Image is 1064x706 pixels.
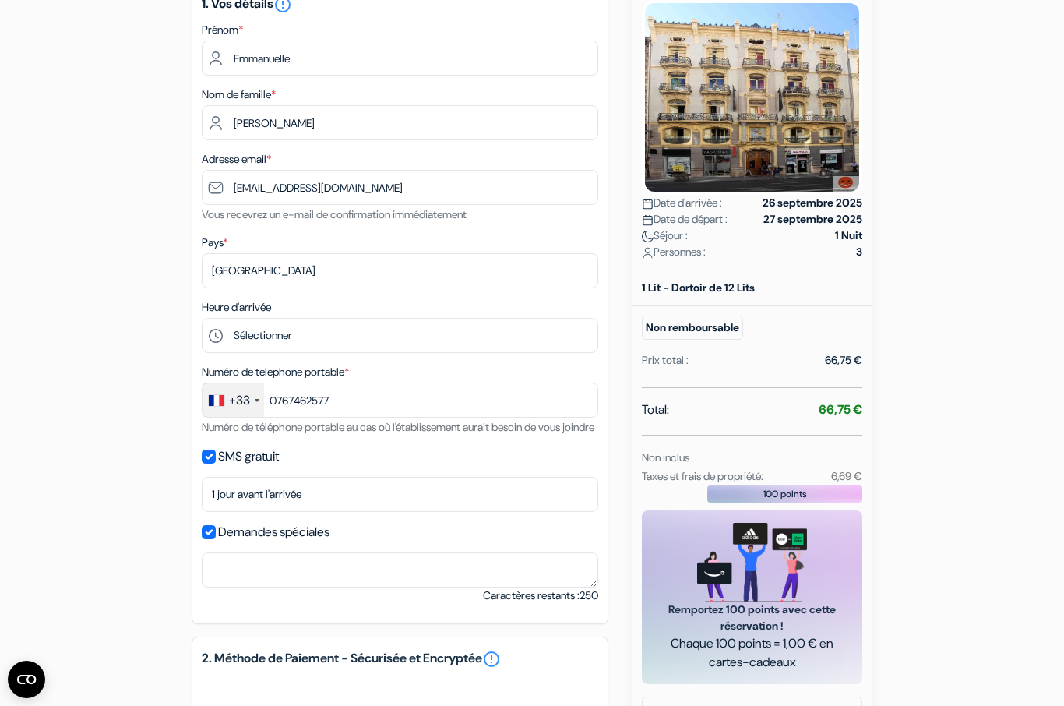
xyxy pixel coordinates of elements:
label: Numéro de telephone portable [202,364,349,380]
span: Date d'arrivée : [642,195,722,211]
b: 1 Lit - Dortoir de 12 Lits [642,281,755,295]
label: Heure d'arrivée [202,299,271,316]
div: 66,75 € [825,352,862,369]
small: Non inclus [642,450,689,464]
input: Entrer adresse e-mail [202,170,598,205]
input: 6 12 34 56 78 [202,383,598,418]
label: Demandes spéciales [218,521,329,543]
span: Total: [642,401,669,419]
input: Entrez votre prénom [202,41,598,76]
span: Date de départ : [642,211,728,228]
strong: 3 [856,244,862,260]
div: +33 [229,391,250,410]
div: France: +33 [203,383,264,417]
label: Pays [202,235,227,251]
div: Prix total : [642,352,689,369]
button: Ouvrir le widget CMP [8,661,45,698]
img: calendar.svg [642,198,654,210]
span: Chaque 100 points = 1,00 € en cartes-cadeaux [661,634,844,672]
h5: 2. Méthode de Paiement - Sécurisée et Encryptée [202,650,598,669]
small: 6,69 € [831,469,862,483]
img: calendar.svg [642,214,654,226]
span: Personnes : [642,244,706,260]
span: Remportez 100 points avec cette réservation ! [661,602,844,634]
strong: 26 septembre 2025 [763,195,862,211]
strong: 1 Nuit [835,228,862,244]
strong: 66,75 € [819,401,862,418]
span: 250 [580,588,598,602]
img: moon.svg [642,231,654,242]
span: 100 points [763,487,807,501]
img: gift_card_hero_new.png [697,523,807,602]
small: Caractères restants : [483,588,598,604]
span: Séjour : [642,228,688,244]
strong: 27 septembre 2025 [763,211,862,228]
a: error_outline [482,650,501,669]
small: Taxes et frais de propriété: [642,469,763,483]
small: Non remboursable [642,316,743,340]
label: SMS gratuit [218,446,279,468]
label: Adresse email [202,151,271,168]
label: Prénom [202,22,243,38]
img: user_icon.svg [642,247,654,259]
input: Entrer le nom de famille [202,105,598,140]
small: Numéro de téléphone portable au cas où l'établissement aurait besoin de vous joindre [202,420,594,434]
small: Vous recevrez un e-mail de confirmation immédiatement [202,207,467,221]
label: Nom de famille [202,86,276,103]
